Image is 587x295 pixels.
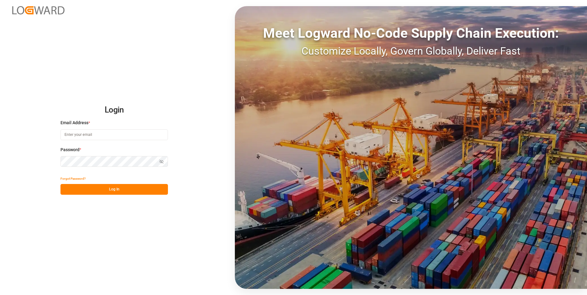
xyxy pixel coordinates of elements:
[60,129,168,140] input: Enter your email
[12,6,64,14] img: Logward_new_orange.png
[60,147,80,153] span: Password
[60,184,168,195] button: Log In
[235,23,587,43] div: Meet Logward No-Code Supply Chain Execution:
[60,100,168,120] h2: Login
[60,173,86,184] button: Forgot Password?
[60,120,88,126] span: Email Address
[235,43,587,59] div: Customize Locally, Govern Globally, Deliver Fast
